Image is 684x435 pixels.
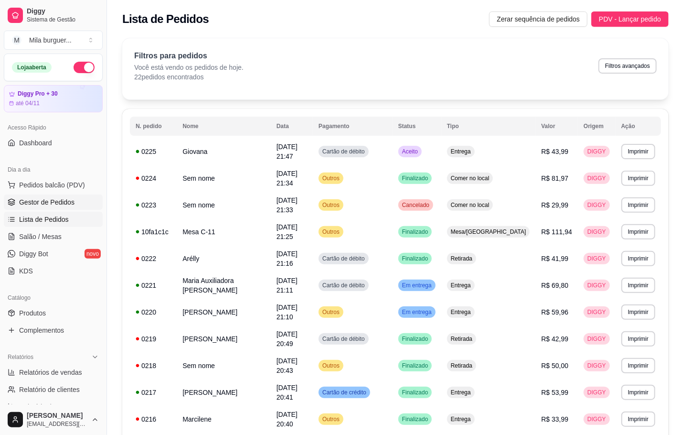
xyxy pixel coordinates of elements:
span: DIGGY [586,362,608,370]
div: 0216 [136,414,171,424]
span: Outros [321,201,342,209]
div: Acesso Rápido [4,120,103,135]
span: Entrega [449,148,473,155]
span: R$ 33,99 [541,415,568,423]
span: Finalizado [400,174,430,182]
button: Imprimir [621,412,655,427]
span: Cartão de débito [321,148,367,155]
span: Aceito [400,148,420,155]
a: Complementos [4,323,103,338]
span: Relatório de mesas [19,402,77,412]
span: Comer no local [449,174,492,182]
button: Pedidos balcão (PDV) [4,177,103,193]
span: [DATE] 21:16 [277,250,298,267]
span: Gestor de Pedidos [19,197,75,207]
span: [DATE] 21:33 [277,196,298,214]
span: Retirada [449,335,474,343]
span: R$ 53,99 [541,389,568,396]
div: 0225 [136,147,171,156]
p: 22 pedidos encontrados [134,72,244,82]
article: Diggy Pro + 30 [18,90,58,98]
button: Zerar sequência de pedidos [489,11,588,27]
td: Marcilene [177,406,271,433]
button: Imprimir [621,385,655,400]
td: Mesa C-11 [177,218,271,245]
button: Imprimir [621,171,655,186]
div: 0218 [136,361,171,370]
td: Sem nome [177,165,271,192]
div: 0222 [136,254,171,263]
a: Diggy Pro + 30até 04/11 [4,85,103,112]
span: [DATE] 21:11 [277,277,298,294]
span: Finalizado [400,362,430,370]
a: Relatórios de vendas [4,365,103,380]
div: 0223 [136,200,171,210]
span: Outros [321,228,342,236]
th: Status [393,117,441,136]
span: Finalizado [400,255,430,262]
span: Salão / Mesas [19,232,62,241]
span: [PERSON_NAME] [27,412,87,420]
a: DiggySistema de Gestão [4,4,103,27]
th: Data [271,117,313,136]
th: Valor [535,117,578,136]
td: [PERSON_NAME] [177,379,271,406]
span: Dashboard [19,138,52,148]
span: R$ 81,97 [541,174,568,182]
span: Cartão de débito [321,282,367,289]
div: Mila burguer ... [29,35,72,45]
span: Finalizado [400,335,430,343]
a: Gestor de Pedidos [4,195,103,210]
button: Imprimir [621,144,655,159]
span: DIGGY [586,255,608,262]
span: Em entrega [400,308,434,316]
article: até 04/11 [16,99,40,107]
th: Nome [177,117,271,136]
span: R$ 29,99 [541,201,568,209]
p: Filtros para pedidos [134,50,244,62]
button: Imprimir [621,197,655,213]
div: 0221 [136,281,171,290]
span: PDV - Lançar pedido [599,14,661,24]
span: KDS [19,266,33,276]
span: DIGGY [586,201,608,209]
span: DIGGY [586,335,608,343]
span: R$ 59,96 [541,308,568,316]
td: Maria Auxiliadora [PERSON_NAME] [177,272,271,299]
a: Dashboard [4,135,103,151]
span: DIGGY [586,308,608,316]
span: Retirada [449,255,474,262]
span: DIGGY [586,174,608,182]
span: Diggy Bot [19,249,48,259]
td: [PERSON_NAME] [177,326,271,352]
a: Relatório de clientes [4,382,103,397]
span: R$ 50,00 [541,362,568,370]
th: Ação [616,117,661,136]
span: Entrega [449,282,473,289]
div: Loja aberta [12,62,52,73]
a: Salão / Mesas [4,229,103,244]
span: R$ 43,99 [541,148,568,155]
div: 10fa1c1c [136,227,171,237]
span: M [12,35,21,45]
button: [PERSON_NAME][EMAIL_ADDRESS][DOMAIN_NAME] [4,408,103,431]
span: Produtos [19,308,46,318]
span: Comer no local [449,201,492,209]
span: Cartão de crédito [321,389,368,396]
span: R$ 111,94 [541,228,572,236]
span: R$ 41,99 [541,255,568,262]
span: Outros [321,308,342,316]
th: Tipo [441,117,536,136]
button: Imprimir [621,358,655,373]
td: Sem nome [177,192,271,218]
span: Relatórios [8,353,33,361]
div: Catálogo [4,290,103,305]
a: Lista de Pedidos [4,212,103,227]
th: Pagamento [313,117,393,136]
button: Filtros avançados [598,58,657,74]
th: N. pedido [130,117,177,136]
div: 0219 [136,334,171,344]
span: Mesa/[GEOGRAPHIC_DATA] [449,228,528,236]
div: Dia a dia [4,162,103,177]
td: Arélly [177,245,271,272]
